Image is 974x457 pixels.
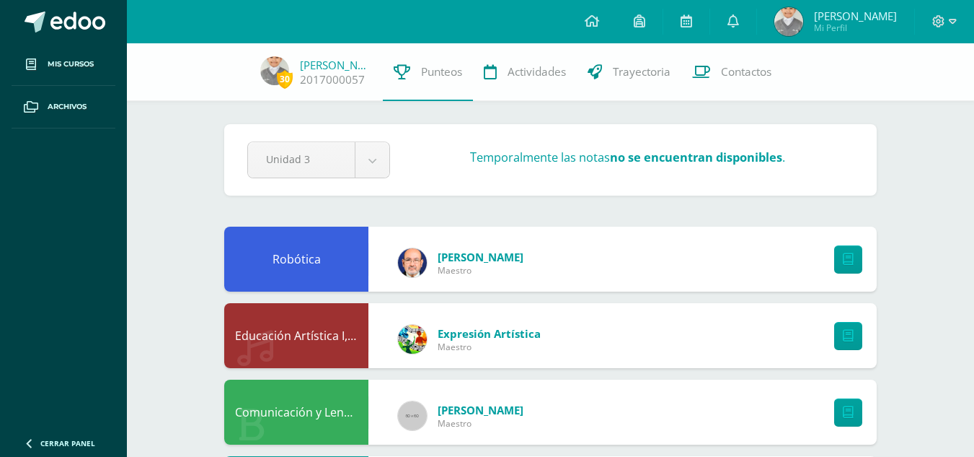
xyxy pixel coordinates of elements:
span: Maestro [438,341,541,353]
h3: Temporalmente las notas . [470,149,785,165]
span: Punteos [421,64,462,79]
a: [PERSON_NAME] [300,58,372,72]
a: Contactos [681,43,782,101]
span: Unidad 3 [266,142,337,176]
span: Cerrar panel [40,438,95,448]
span: [PERSON_NAME] [438,403,523,417]
strong: no se encuentran disponibles [610,149,782,165]
img: c7b207d7e2256d095ef6bd27d7dcf1d6.png [774,7,803,36]
img: 6b7a2a75a6c7e6282b1a1fdce061224c.png [398,248,427,277]
a: 2017000057 [300,72,365,87]
div: Robótica [224,227,368,292]
span: Expresión Artística [438,326,541,341]
span: Archivos [48,101,87,113]
a: Actividades [473,43,577,101]
span: Maestro [438,264,523,277]
a: Punteos [383,43,473,101]
span: [PERSON_NAME] [814,9,897,23]
span: Trayectoria [613,64,670,79]
span: Maestro [438,417,523,430]
span: Actividades [508,64,566,79]
span: 30 [277,70,293,88]
span: Mis cursos [48,58,94,70]
a: Mis cursos [12,43,115,86]
img: c7b207d7e2256d095ef6bd27d7dcf1d6.png [260,56,289,85]
div: Comunicación y Lenguaje, Idioma Español [224,380,368,445]
span: Contactos [721,64,771,79]
a: Archivos [12,86,115,129]
span: [PERSON_NAME] [438,250,523,264]
img: 159e24a6ecedfdf8f489544946a573f0.png [398,325,427,354]
span: Mi Perfil [814,22,897,34]
a: Unidad 3 [248,142,389,178]
img: 60x60 [398,401,427,430]
div: Educación Artística I, Música y Danza [224,303,368,368]
a: Trayectoria [577,43,681,101]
